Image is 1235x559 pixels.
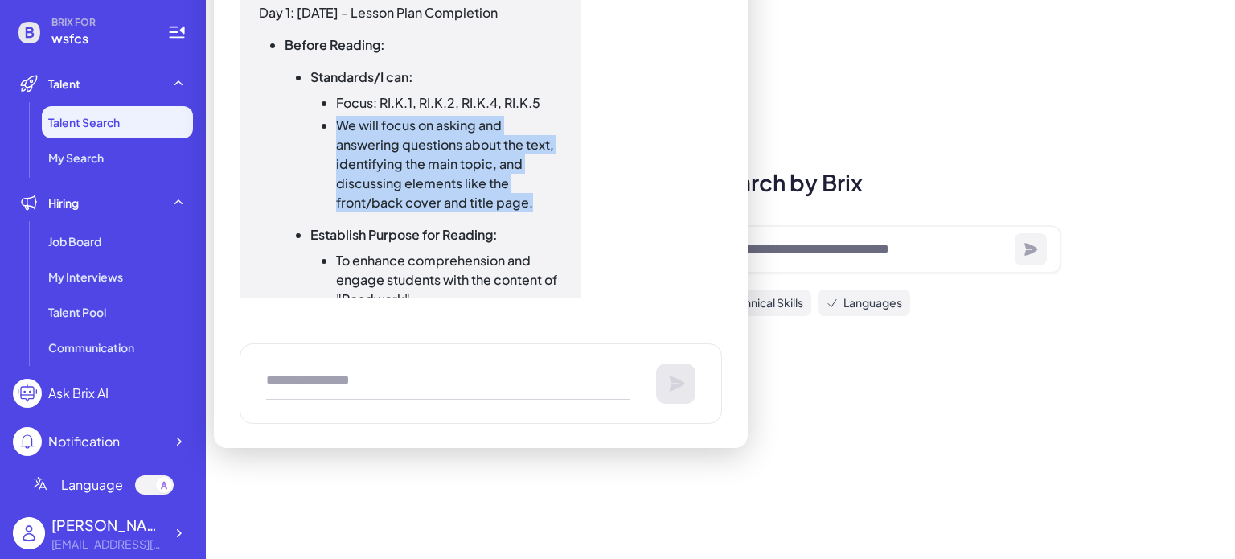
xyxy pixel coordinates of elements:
div: freichdelapp@wsfcs.k12.nc.us [51,536,164,553]
span: My Search [48,150,104,166]
span: BRIX FOR [51,16,148,29]
div: delapp [51,514,164,536]
span: Talent [48,76,80,92]
span: wsfcs [51,29,148,48]
span: Talent Pool [48,304,106,320]
div: Notification [48,432,120,451]
span: Communication [48,339,134,356]
div: Ask Brix AI [48,384,109,403]
span: Hiring [48,195,79,211]
span: Languages [843,294,902,311]
span: My Interviews [48,269,123,285]
span: Job Board [48,233,101,249]
span: Language [61,475,123,495]
span: Talent Search [48,114,120,130]
span: Technical Skills [726,294,803,311]
img: user_logo.png [13,517,45,549]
